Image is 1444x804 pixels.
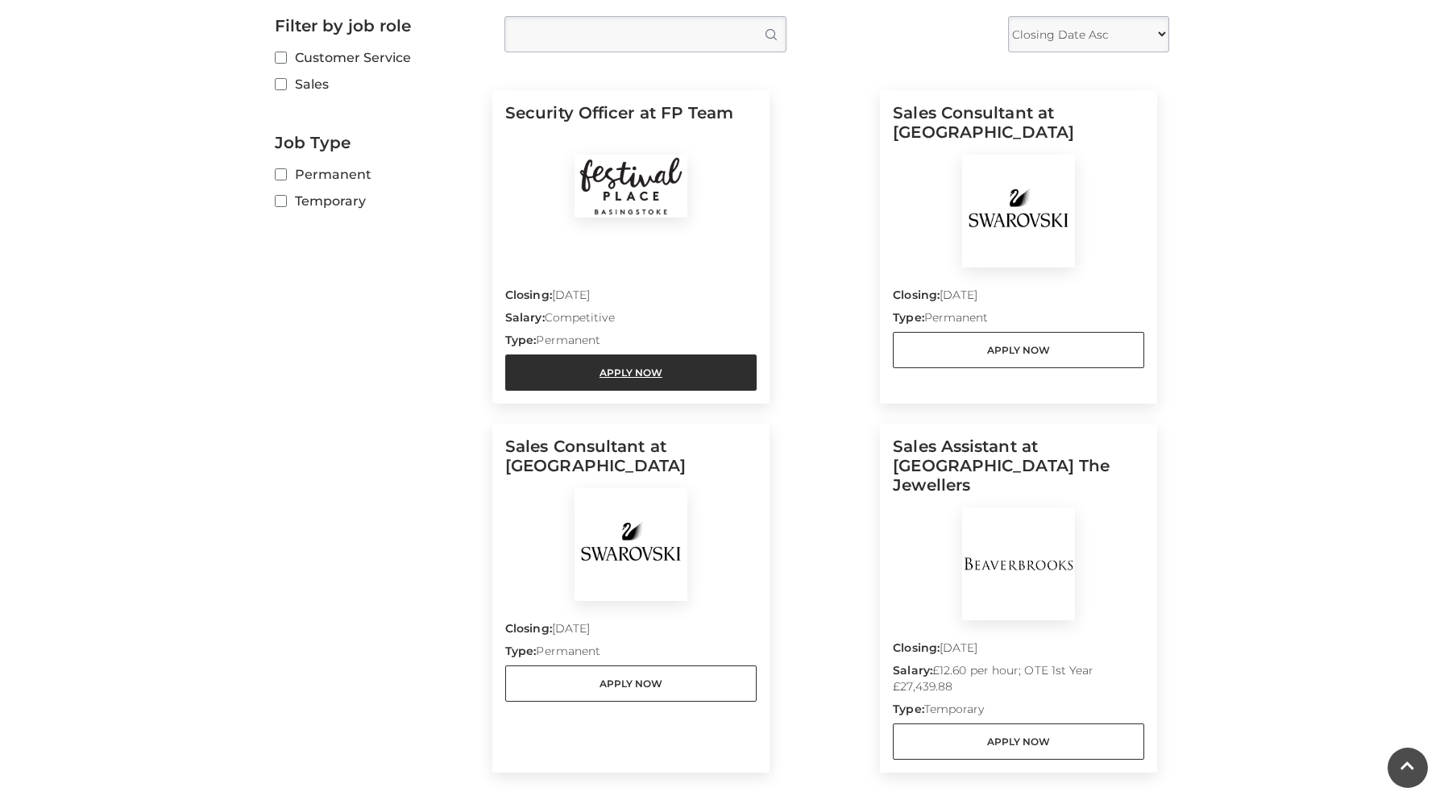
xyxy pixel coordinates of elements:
p: Competitive [505,309,757,332]
p: Permanent [505,332,757,354]
a: Apply Now [505,354,757,391]
strong: Closing: [893,640,940,655]
p: [DATE] [893,640,1144,662]
img: Festival Place [575,155,687,218]
h5: Security Officer at FP Team [505,103,757,155]
p: [DATE] [505,620,757,643]
strong: Closing: [893,288,940,302]
p: [DATE] [893,287,1144,309]
p: [DATE] [505,287,757,309]
strong: Closing: [505,288,552,302]
a: Apply Now [893,332,1144,368]
h2: Filter by job role [275,16,480,35]
h5: Sales Consultant at [GEOGRAPHIC_DATA] [893,103,1144,155]
label: Sales [275,74,480,94]
strong: Salary: [893,663,932,678]
strong: Type: [505,333,536,347]
h2: Job Type [275,133,480,152]
img: Swarovski [575,488,687,601]
strong: Type: [505,644,536,658]
label: Temporary [275,191,480,211]
a: Apply Now [505,665,757,702]
strong: Type: [893,310,923,325]
h5: Sales Assistant at [GEOGRAPHIC_DATA] The Jewellers [893,437,1144,508]
strong: Closing: [505,621,552,636]
img: Swarovski [962,155,1075,267]
img: BeaverBrooks The Jewellers [962,508,1075,620]
p: Temporary [893,701,1144,723]
strong: Type: [893,702,923,716]
p: Permanent [893,309,1144,332]
strong: Salary: [505,310,545,325]
h5: Sales Consultant at [GEOGRAPHIC_DATA] [505,437,757,488]
label: Customer Service [275,48,480,68]
label: Permanent [275,164,480,184]
a: Apply Now [893,723,1144,760]
p: Permanent [505,643,757,665]
p: £12.60 per hour; OTE 1st Year £27,439.88 [893,662,1144,701]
